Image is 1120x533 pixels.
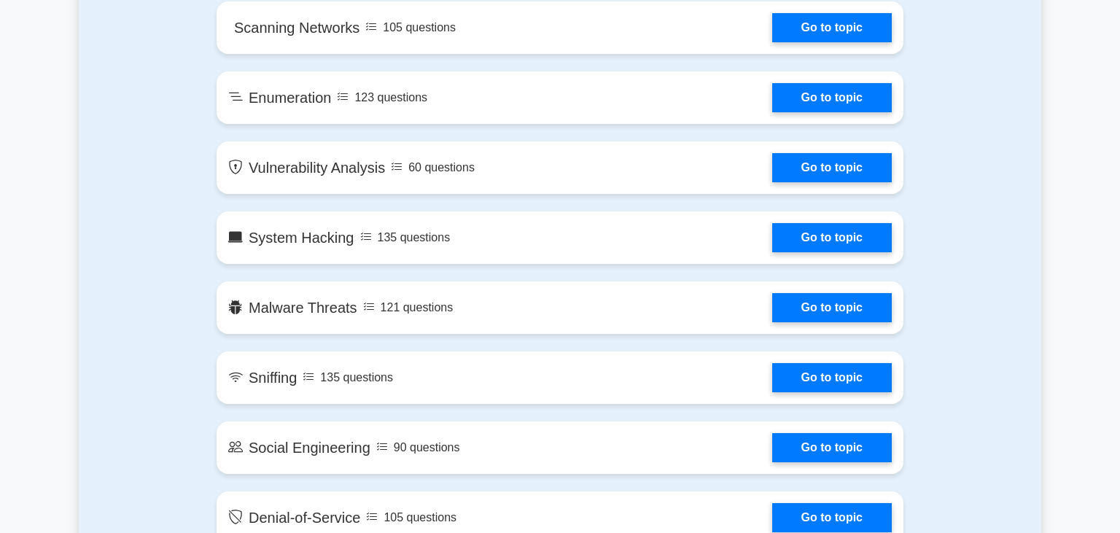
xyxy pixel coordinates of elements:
a: Go to topic [772,223,892,252]
a: Go to topic [772,293,892,322]
a: Go to topic [772,83,892,112]
a: Go to topic [772,363,892,392]
a: Go to topic [772,503,892,532]
a: Go to topic [772,433,892,462]
a: Go to topic [772,13,892,42]
a: Go to topic [772,153,892,182]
